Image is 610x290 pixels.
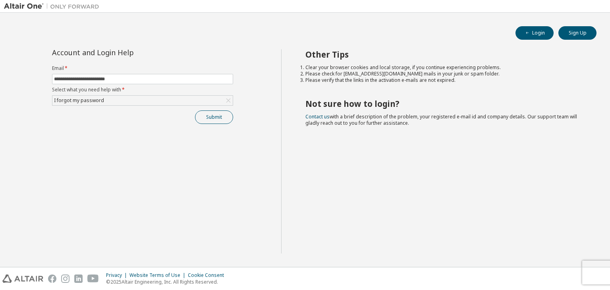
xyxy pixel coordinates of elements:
label: Email [52,65,233,72]
img: altair_logo.svg [2,275,43,283]
button: Submit [195,110,233,124]
img: facebook.svg [48,275,56,283]
img: instagram.svg [61,275,69,283]
img: youtube.svg [87,275,99,283]
li: Please verify that the links in the activation e-mails are not expired. [305,77,583,83]
li: Clear your browser cookies and local storage, if you continue experiencing problems. [305,64,583,71]
button: Login [515,26,554,40]
img: Altair One [4,2,103,10]
label: Select what you need help with [52,87,233,93]
div: I forgot my password [52,96,233,105]
div: Account and Login Help [52,49,197,56]
div: Website Terms of Use [129,272,188,278]
img: linkedin.svg [74,275,83,283]
div: Cookie Consent [188,272,229,278]
h2: Not sure how to login? [305,99,583,109]
div: I forgot my password [53,96,105,105]
li: Please check for [EMAIL_ADDRESS][DOMAIN_NAME] mails in your junk or spam folder. [305,71,583,77]
div: Privacy [106,272,129,278]
h2: Other Tips [305,49,583,60]
span: with a brief description of the problem, your registered e-mail id and company details. Our suppo... [305,113,577,126]
a: Contact us [305,113,330,120]
button: Sign Up [558,26,596,40]
p: © 2025 Altair Engineering, Inc. All Rights Reserved. [106,278,229,285]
